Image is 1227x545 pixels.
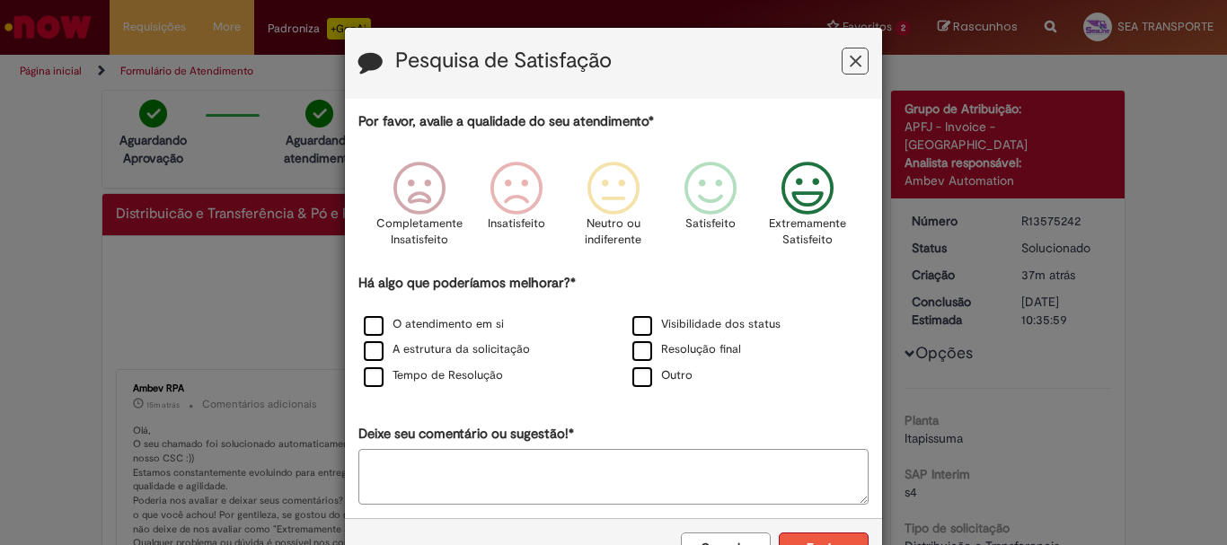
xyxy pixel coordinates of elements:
div: Neutro ou indiferente [568,148,659,271]
label: Deixe seu comentário ou sugestão!* [358,425,574,444]
div: Satisfeito [665,148,756,271]
p: Completamente Insatisfeito [376,215,463,249]
label: Visibilidade dos status [632,316,781,333]
p: Insatisfeito [488,215,545,233]
label: A estrutura da solicitação [364,341,530,358]
label: Resolução final [632,341,741,358]
label: Tempo de Resolução [364,367,503,384]
label: O atendimento em si [364,316,504,333]
div: Completamente Insatisfeito [373,148,464,271]
p: Extremamente Satisfeito [769,215,846,249]
label: Por favor, avalie a qualidade do seu atendimento* [358,112,654,131]
div: Extremamente Satisfeito [762,148,853,271]
p: Satisfeito [685,215,736,233]
p: Neutro ou indiferente [581,215,646,249]
label: Outro [632,367,693,384]
label: Pesquisa de Satisfação [395,49,612,73]
div: Insatisfeito [471,148,562,271]
div: Há algo que poderíamos melhorar?* [358,274,869,390]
